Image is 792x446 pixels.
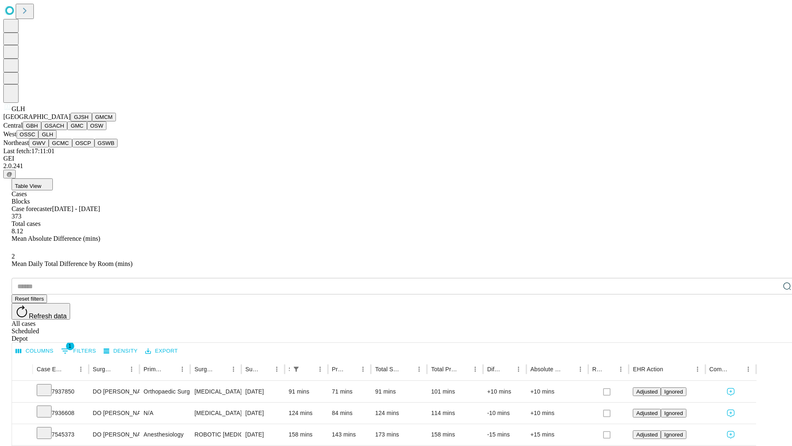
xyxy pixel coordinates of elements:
[144,403,186,424] div: N/A
[41,121,67,130] button: GSACH
[375,366,401,372] div: Total Scheduled Duration
[469,363,481,375] button: Menu
[487,403,522,424] div: -10 mins
[636,389,658,395] span: Adjusted
[93,381,135,402] div: DO [PERSON_NAME] [PERSON_NAME] Do
[332,403,367,424] div: 84 mins
[530,403,584,424] div: +10 mins
[194,424,237,445] div: ROBOTIC [MEDICAL_DATA] KNEE TOTAL
[245,424,280,445] div: [DATE]
[194,366,215,372] div: Surgery Name
[530,366,562,372] div: Absolute Difference
[431,424,479,445] div: 158 mins
[487,381,522,402] div: +10 mins
[303,363,314,375] button: Sort
[742,363,754,375] button: Menu
[228,363,239,375] button: Menu
[3,170,16,178] button: @
[93,403,135,424] div: DO [PERSON_NAME] Do
[52,205,100,212] span: [DATE] - [DATE]
[12,205,52,212] span: Case forecaster
[431,403,479,424] div: 114 mins
[636,432,658,438] span: Adjusted
[487,366,500,372] div: Difference
[501,363,513,375] button: Sort
[165,363,177,375] button: Sort
[289,381,324,402] div: 91 mins
[731,363,742,375] button: Sort
[12,303,70,320] button: Refresh data
[575,363,586,375] button: Menu
[636,410,658,416] span: Adjusted
[126,363,137,375] button: Menu
[3,162,789,170] div: 2.0.241
[29,139,49,147] button: GWV
[72,139,94,147] button: OSCP
[16,428,28,442] button: Expand
[664,389,683,395] span: Ignored
[661,387,686,396] button: Ignored
[114,363,126,375] button: Sort
[59,344,98,358] button: Show filters
[12,253,15,260] span: 2
[271,363,283,375] button: Menu
[289,366,290,372] div: Scheduled In Room Duration
[661,409,686,418] button: Ignored
[513,363,524,375] button: Menu
[12,178,53,190] button: Table View
[12,235,100,242] span: Mean Absolute Difference (mins)
[144,366,164,372] div: Primary Service
[216,363,228,375] button: Sort
[92,113,116,121] button: GMCM
[375,424,423,445] div: 173 mins
[245,403,280,424] div: [DATE]
[101,345,140,358] button: Density
[664,363,676,375] button: Sort
[245,381,280,402] div: [DATE]
[661,430,686,439] button: Ignored
[290,363,302,375] div: 1 active filter
[357,363,369,375] button: Menu
[530,424,584,445] div: +15 mins
[332,424,367,445] div: 143 mins
[592,366,603,372] div: Resolved in EHR
[37,366,63,372] div: Case Epic Id
[290,363,302,375] button: Show filters
[143,345,180,358] button: Export
[633,387,661,396] button: Adjusted
[194,381,237,402] div: [MEDICAL_DATA] SKIN AND [MEDICAL_DATA]
[87,121,107,130] button: OSW
[487,424,522,445] div: -15 mins
[38,130,56,139] button: GLH
[15,296,44,302] span: Reset filters
[12,105,25,112] span: GLH
[23,121,41,130] button: GBH
[530,381,584,402] div: +10 mins
[67,121,87,130] button: GMC
[431,381,479,402] div: 101 mins
[314,363,326,375] button: Menu
[94,139,118,147] button: GSWB
[332,366,345,372] div: Predicted In Room Duration
[245,366,259,372] div: Surgery Date
[3,122,23,129] span: Central
[3,139,29,146] span: Northeast
[177,363,188,375] button: Menu
[458,363,469,375] button: Sort
[332,381,367,402] div: 71 mins
[3,155,789,162] div: GEI
[7,171,12,177] span: @
[12,294,47,303] button: Reset filters
[563,363,575,375] button: Sort
[346,363,357,375] button: Sort
[12,220,40,227] span: Total cases
[71,113,92,121] button: GJSH
[12,228,23,235] span: 8.12
[664,432,683,438] span: Ignored
[93,424,135,445] div: DO [PERSON_NAME] [PERSON_NAME] Do
[431,366,457,372] div: Total Predicted Duration
[633,409,661,418] button: Adjusted
[29,313,67,320] span: Refresh data
[692,363,703,375] button: Menu
[64,363,75,375] button: Sort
